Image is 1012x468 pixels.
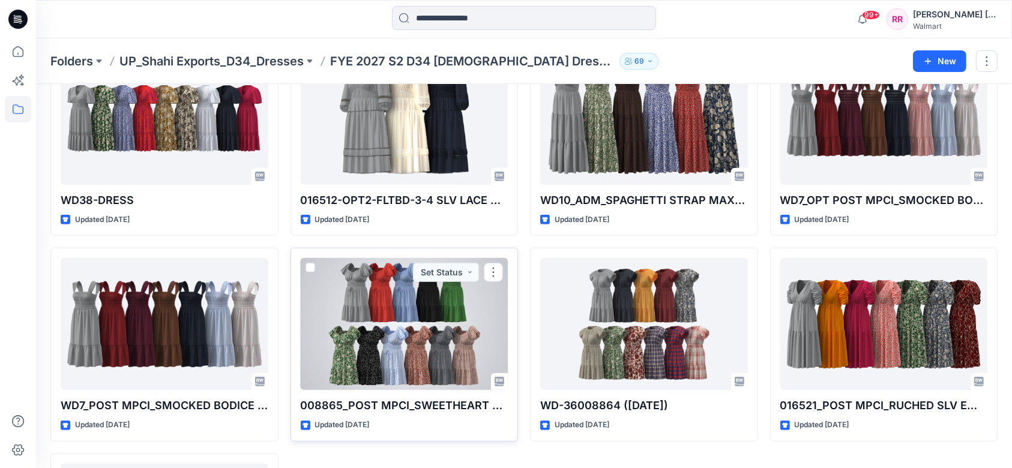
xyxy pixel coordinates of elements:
[540,53,748,185] a: WD10_ADM_SPAGHETTI STRAP MAXI DRESS
[330,53,615,70] p: FYE 2027 S2 D34 [DEMOGRAPHIC_DATA] Dresses - Shahi
[50,53,93,70] a: Folders
[315,214,370,226] p: Updated [DATE]
[619,53,659,70] button: 69
[780,258,988,390] a: 016521_POST MPCI_RUCHED SLV EMPIRE MIDI DRESS
[301,258,508,390] a: 008865_POST MPCI_SWEETHEART MINI FLUTTER DRESS
[61,192,268,209] p: WD38-DRESS
[913,50,966,72] button: New
[634,55,644,68] p: 69
[555,214,609,226] p: Updated [DATE]
[301,192,508,209] p: 016512-OPT2-FLTBD-3-4 SLV LACE TRIM MIDI DRESS
[540,192,748,209] p: WD10_ADM_SPAGHETTI STRAP MAXI DRESS
[75,419,130,431] p: Updated [DATE]
[795,419,849,431] p: Updated [DATE]
[119,53,304,70] a: UP_Shahi Exports_D34_Dresses
[61,258,268,390] a: WD7_POST MPCI_SMOCKED BODICE MIDI FLUTTER
[795,214,849,226] p: Updated [DATE]
[75,214,130,226] p: Updated [DATE]
[301,397,508,414] p: 008865_POST MPCI_SWEETHEART MINI FLUTTER DRESS
[540,258,748,390] a: WD-36008864 (03-07-25)
[315,419,370,431] p: Updated [DATE]
[61,397,268,414] p: WD7_POST MPCI_SMOCKED BODICE MIDI FLUTTER
[61,53,268,185] a: WD38-DRESS
[780,53,988,185] a: WD7_OPT POST MPCI_SMOCKED BODICE MIDI FLUTTER
[780,397,988,414] p: 016521_POST MPCI_RUCHED SLV EMPIRE MIDI DRESS
[913,22,997,31] div: Walmart
[862,10,880,20] span: 99+
[913,7,997,22] div: [PERSON_NAME] [PERSON_NAME]
[887,8,908,30] div: RR
[780,192,988,209] p: WD7_OPT POST MPCI_SMOCKED BODICE MIDI FLUTTER
[540,397,748,414] p: WD-36008864 ([DATE])
[555,419,609,431] p: Updated [DATE]
[301,53,508,185] a: 016512-OPT2-FLTBD-3-4 SLV LACE TRIM MIDI DRESS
